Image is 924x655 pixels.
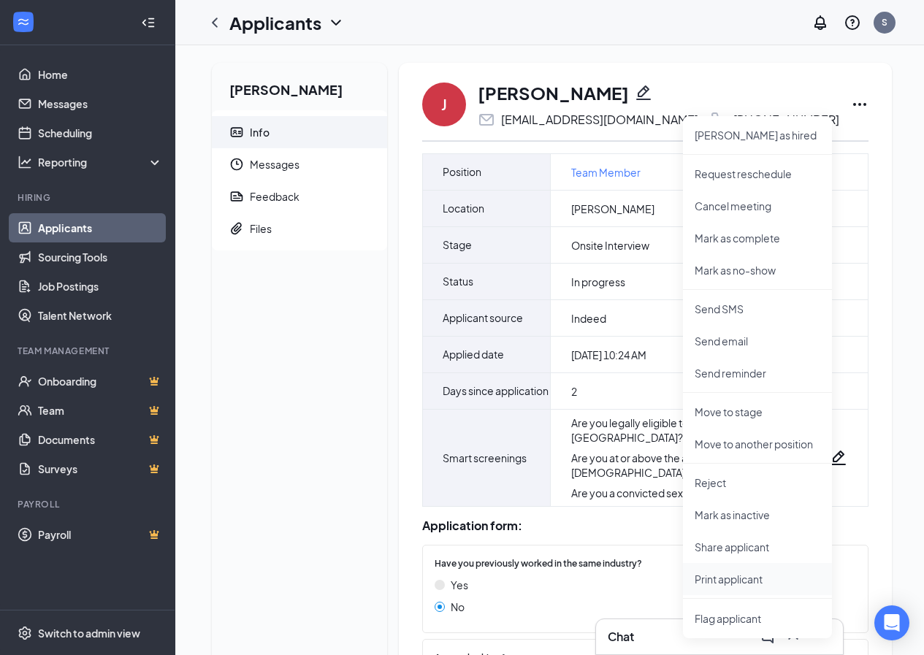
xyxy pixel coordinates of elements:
[18,155,32,169] svg: Analysis
[38,118,163,148] a: Scheduling
[695,128,820,142] p: [PERSON_NAME] as hired
[16,15,31,29] svg: WorkstreamLogo
[38,367,163,396] a: OnboardingCrown
[229,10,321,35] h1: Applicants
[422,518,868,533] div: Application form:
[18,498,160,510] div: Payroll
[38,213,163,242] a: Applicants
[571,451,830,480] div: Are you at or above the age of [DEMOGRAPHIC_DATA]? :
[695,437,820,451] p: Move to another position
[38,626,140,640] div: Switch to admin view
[443,440,527,476] span: Smart screenings
[38,454,163,483] a: SurveysCrown
[38,425,163,454] a: DocumentsCrown
[608,629,634,645] h3: Chat
[710,111,728,129] svg: Phone
[229,221,244,236] svg: Paperclip
[695,302,820,316] p: Send SMS
[38,301,163,330] a: Talent Network
[695,540,820,554] p: Share applicant
[38,89,163,118] a: Messages
[812,14,829,31] svg: Notifications
[571,202,654,216] span: [PERSON_NAME]
[250,189,299,204] div: Feedback
[695,572,820,586] p: Print applicant
[443,191,484,226] span: Location
[212,116,387,148] a: ContactCardInfo
[501,112,698,127] div: [EMAIL_ADDRESS][DOMAIN_NAME]
[141,15,156,30] svg: Collapse
[18,191,160,204] div: Hiring
[733,112,839,127] div: [PHONE_NUMBER]
[443,154,481,190] span: Position
[441,94,447,115] div: J
[443,227,472,263] span: Stage
[478,80,629,105] h1: [PERSON_NAME]
[229,157,244,172] svg: Clock
[250,148,375,180] span: Messages
[212,148,387,180] a: ClockMessages
[695,475,820,490] p: Reject
[443,300,523,336] span: Applicant source
[229,125,244,139] svg: ContactCard
[635,84,652,101] svg: Pencil
[695,366,820,380] p: Send reminder
[571,164,641,180] a: Team Member
[451,599,465,615] span: No
[212,180,387,212] a: ReportFeedback
[851,96,868,113] svg: Ellipses
[38,242,163,272] a: Sourcing Tools
[830,449,847,467] svg: Pencil
[451,577,468,593] span: Yes
[38,520,163,549] a: PayrollCrown
[695,405,820,419] p: Move to stage
[882,16,887,28] div: S
[571,348,646,362] span: [DATE] 10:24 AM
[874,605,909,640] div: Open Intercom Messenger
[571,384,577,399] span: 2
[695,334,820,348] p: Send email
[212,63,387,110] h2: [PERSON_NAME]
[571,486,830,500] div: Are you a convicted sex offender? :
[571,238,649,253] span: Onsite Interview
[229,189,244,204] svg: Report
[695,199,820,213] p: Cancel meeting
[695,263,820,277] p: Mark as no-show
[695,610,820,627] span: Flag applicant
[250,125,270,139] div: Info
[38,396,163,425] a: TeamCrown
[212,212,387,245] a: PaperclipFiles
[844,14,861,31] svg: QuestionInfo
[443,264,473,299] span: Status
[443,373,549,409] span: Days since application
[250,221,272,236] div: Files
[435,557,642,571] span: Have you previously worked in the same industry?
[38,272,163,301] a: Job Postings
[478,111,495,129] svg: Email
[695,166,820,181] p: Request reschedule
[571,311,606,326] span: Indeed
[571,415,830,445] div: Are you legally eligible to work in the [GEOGRAPHIC_DATA]? :
[38,155,164,169] div: Reporting
[695,231,820,245] p: Mark as complete
[571,275,625,289] span: In progress
[327,14,345,31] svg: ChevronDown
[443,337,504,372] span: Applied date
[18,345,160,357] div: Team Management
[18,626,32,640] svg: Settings
[38,60,163,89] a: Home
[206,14,224,31] svg: ChevronLeft
[695,507,820,522] p: Mark as inactive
